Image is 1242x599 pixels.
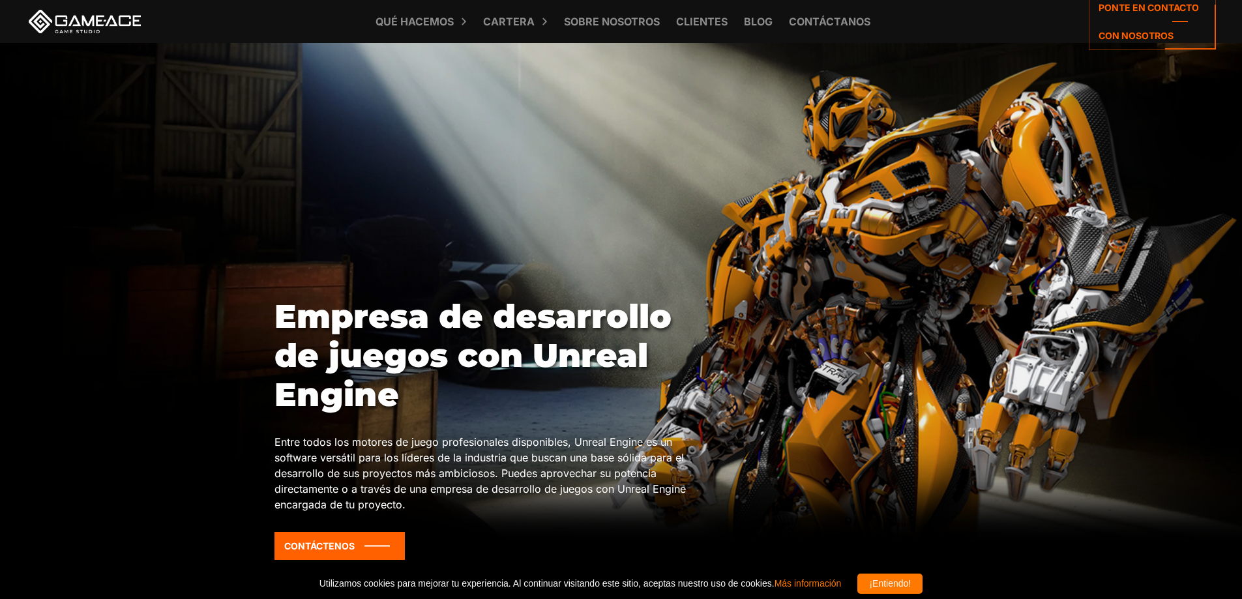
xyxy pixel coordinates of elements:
a: Contáctenos [274,532,405,560]
font: Entre todos los motores de juego profesionales disponibles, Unreal Engine es un software versátil... [274,435,686,511]
font: Cartera [483,15,535,28]
font: Blog [744,15,773,28]
font: Utilizamos cookies para mejorar tu experiencia. Al continuar visitando este sitio, aceptas nuestr... [319,578,775,589]
font: Sobre nosotros [564,15,660,28]
font: Qué hacemos [376,15,454,28]
a: Más información [775,578,842,589]
font: ¡Entiendo! [869,578,911,589]
font: Empresa de desarrollo de juegos con Unreal Engine [274,297,672,415]
font: Clientes [676,15,728,28]
font: Contáctanos [789,15,870,28]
